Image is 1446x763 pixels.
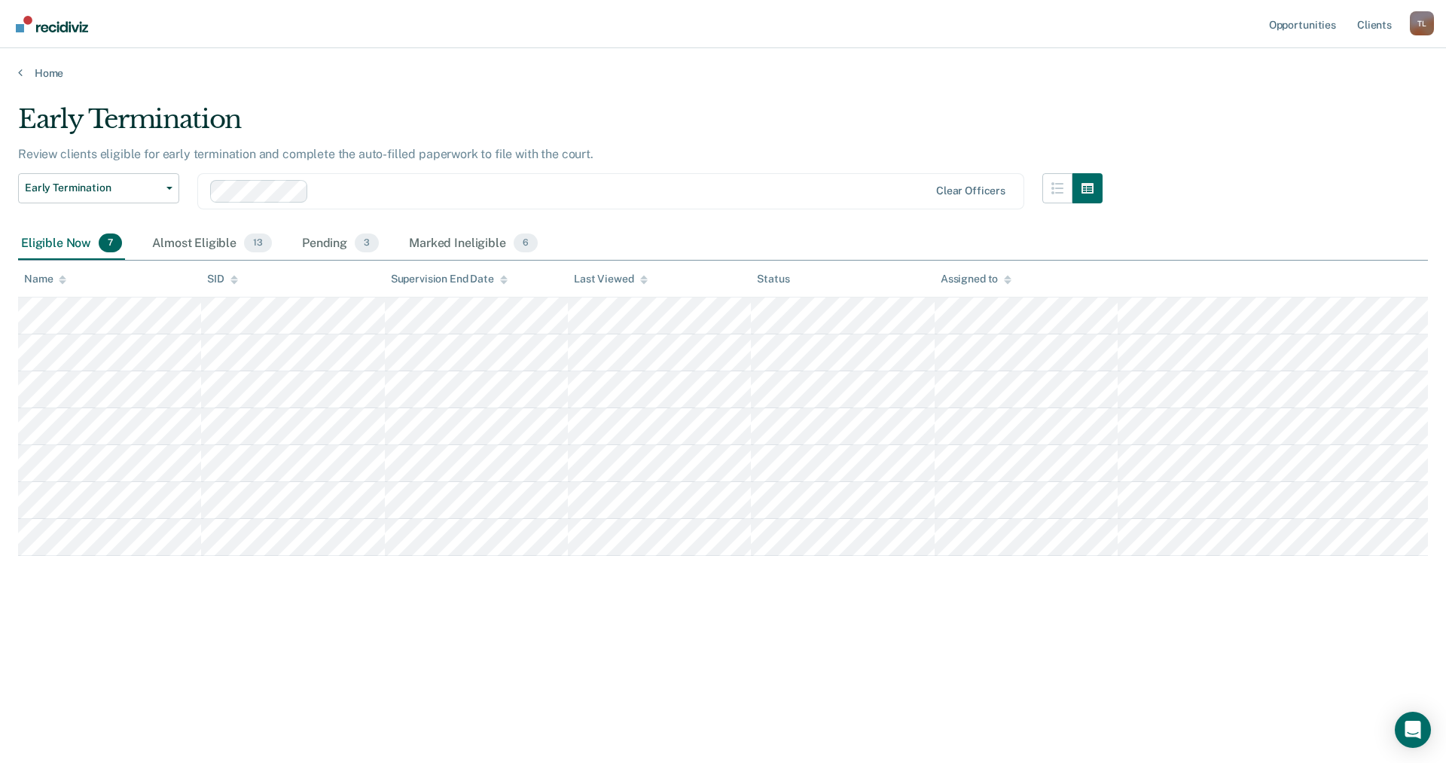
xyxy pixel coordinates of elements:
[391,273,508,285] div: Supervision End Date
[25,182,160,194] span: Early Termination
[16,16,88,32] img: Recidiviz
[18,227,125,261] div: Eligible Now7
[18,104,1103,147] div: Early Termination
[936,185,1005,197] div: Clear officers
[514,233,538,253] span: 6
[149,227,275,261] div: Almost Eligible13
[244,233,272,253] span: 13
[1395,712,1431,748] div: Open Intercom Messenger
[355,233,379,253] span: 3
[1410,11,1434,35] button: Profile dropdown button
[18,66,1428,80] a: Home
[941,273,1011,285] div: Assigned to
[757,273,789,285] div: Status
[574,273,647,285] div: Last Viewed
[1410,11,1434,35] div: T L
[24,273,66,285] div: Name
[406,227,541,261] div: Marked Ineligible6
[207,273,238,285] div: SID
[18,173,179,203] button: Early Termination
[18,147,593,161] p: Review clients eligible for early termination and complete the auto-filled paperwork to file with...
[299,227,382,261] div: Pending3
[99,233,122,253] span: 7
